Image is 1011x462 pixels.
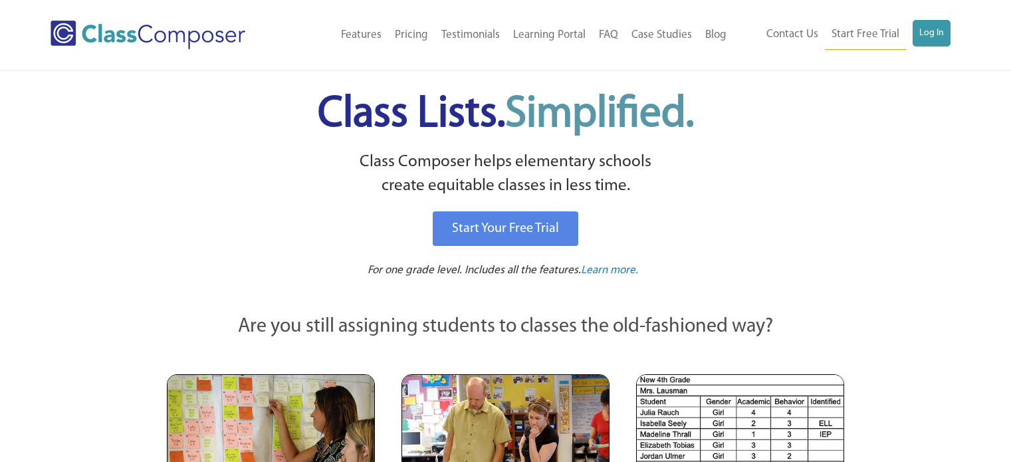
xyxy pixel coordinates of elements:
p: Class Composer helps elementary schools create equitable classes in less time. [165,150,847,199]
a: FAQ [592,21,625,50]
a: Log In [913,20,951,47]
a: Start Free Trial [825,20,906,50]
a: Learning Portal [506,21,592,50]
span: For one grade level. Includes all the features. [368,265,581,276]
span: Start Your Free Trial [452,222,559,235]
img: Class Composer [51,21,245,49]
nav: Header Menu [733,20,951,50]
p: Are you still assigning students to classes the old-fashioned way? [167,312,845,342]
span: Class Lists. [318,93,694,136]
a: Features [334,21,388,50]
a: Case Studies [625,21,699,50]
a: Start Your Free Trial [433,211,578,246]
span: Simplified. [505,93,694,136]
a: Testimonials [435,21,506,50]
a: Learn more. [581,263,638,279]
a: Blog [699,21,733,50]
span: Learn more. [581,265,638,276]
a: Pricing [388,21,435,50]
nav: Header Menu [288,21,732,50]
a: Contact Us [760,20,825,49]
